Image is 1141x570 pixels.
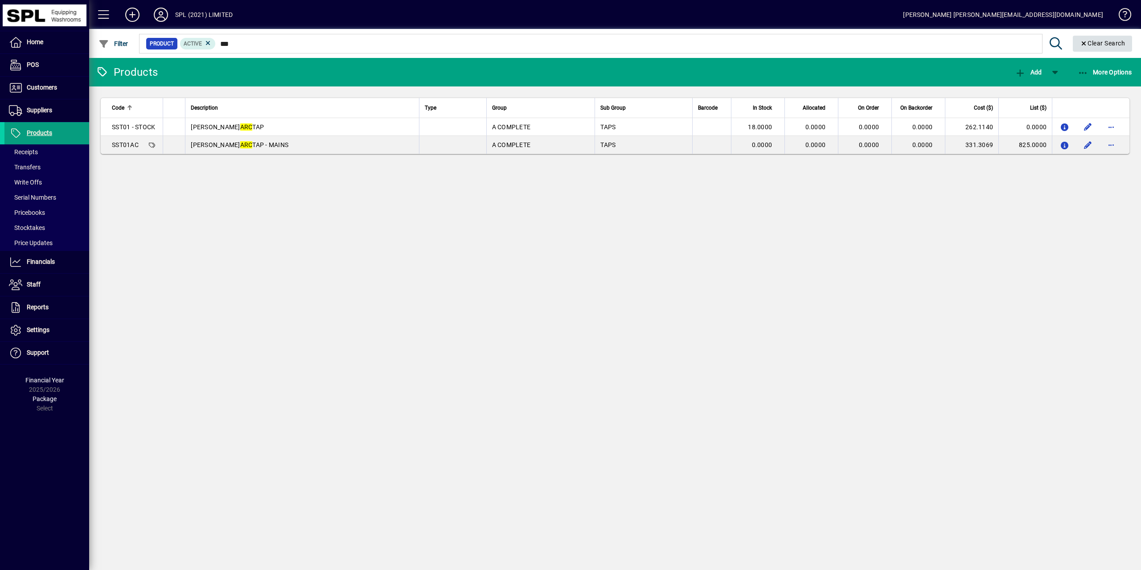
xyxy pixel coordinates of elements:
[600,103,626,113] span: Sub Group
[150,39,174,48] span: Product
[859,123,879,131] span: 0.0000
[912,123,933,131] span: 0.0000
[748,123,772,131] span: 18.0000
[4,319,89,341] a: Settings
[4,251,89,273] a: Financials
[805,123,826,131] span: 0.0000
[27,303,49,311] span: Reports
[33,395,57,402] span: Package
[27,349,49,356] span: Support
[9,209,45,216] span: Pricebooks
[96,65,158,79] div: Products
[4,342,89,364] a: Support
[900,103,932,113] span: On Backorder
[4,77,89,99] a: Customers
[27,107,52,114] span: Suppliers
[897,103,940,113] div: On Backorder
[4,190,89,205] a: Serial Numbers
[600,123,616,131] span: TAPS
[9,148,38,156] span: Receipts
[1080,40,1125,47] span: Clear Search
[112,103,124,113] span: Code
[4,31,89,53] a: Home
[698,103,726,113] div: Barcode
[191,103,218,113] span: Description
[27,38,43,45] span: Home
[492,123,531,131] span: A COMPLETE
[112,123,155,131] span: SST01 - STOCK
[492,103,590,113] div: Group
[118,7,147,23] button: Add
[4,220,89,235] a: Stocktakes
[1104,120,1118,134] button: More options
[859,141,879,148] span: 0.0000
[1015,69,1042,76] span: Add
[844,103,887,113] div: On Order
[1104,138,1118,152] button: More options
[1013,64,1044,80] button: Add
[753,103,772,113] span: In Stock
[180,38,216,49] mat-chip: Activation Status: Active
[1030,103,1047,113] span: List ($)
[240,123,253,131] em: ARC
[9,179,42,186] span: Write Offs
[998,118,1052,136] td: 0.0000
[147,7,175,23] button: Profile
[96,36,131,52] button: Filter
[4,54,89,76] a: POS
[27,61,39,68] span: POS
[425,103,481,113] div: Type
[9,224,45,231] span: Stocktakes
[1073,36,1133,52] button: Clear
[698,103,718,113] span: Barcode
[912,141,933,148] span: 0.0000
[175,8,233,22] div: SPL (2021) LIMITED
[4,160,89,175] a: Transfers
[492,141,531,148] span: A COMPLETE
[974,103,993,113] span: Cost ($)
[4,235,89,250] a: Price Updates
[1078,69,1132,76] span: More Options
[752,141,772,148] span: 0.0000
[99,40,128,47] span: Filter
[27,281,41,288] span: Staff
[112,141,139,148] span: SST01AC
[4,274,89,296] a: Staff
[4,296,89,319] a: Reports
[600,103,687,113] div: Sub Group
[1075,64,1134,80] button: More Options
[9,194,56,201] span: Serial Numbers
[945,118,998,136] td: 262.1140
[492,103,507,113] span: Group
[191,141,288,148] span: [PERSON_NAME] TAP - MAINS
[4,144,89,160] a: Receipts
[998,136,1052,154] td: 825.0000
[790,103,833,113] div: Allocated
[858,103,879,113] span: On Order
[27,129,52,136] span: Products
[184,41,202,47] span: Active
[27,258,55,265] span: Financials
[737,103,780,113] div: In Stock
[805,141,826,148] span: 0.0000
[903,8,1103,22] div: [PERSON_NAME] [PERSON_NAME][EMAIL_ADDRESS][DOMAIN_NAME]
[191,123,264,131] span: [PERSON_NAME] TAP
[9,239,53,246] span: Price Updates
[27,326,49,333] span: Settings
[4,175,89,190] a: Write Offs
[945,136,998,154] td: 331.3069
[27,84,57,91] span: Customers
[9,164,41,171] span: Transfers
[1081,120,1095,134] button: Edit
[25,377,64,384] span: Financial Year
[4,99,89,122] a: Suppliers
[240,141,253,148] em: ARC
[803,103,825,113] span: Allocated
[1112,2,1130,31] a: Knowledge Base
[600,141,616,148] span: TAPS
[191,103,414,113] div: Description
[425,103,436,113] span: Type
[112,103,157,113] div: Code
[1081,138,1095,152] button: Edit
[4,205,89,220] a: Pricebooks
